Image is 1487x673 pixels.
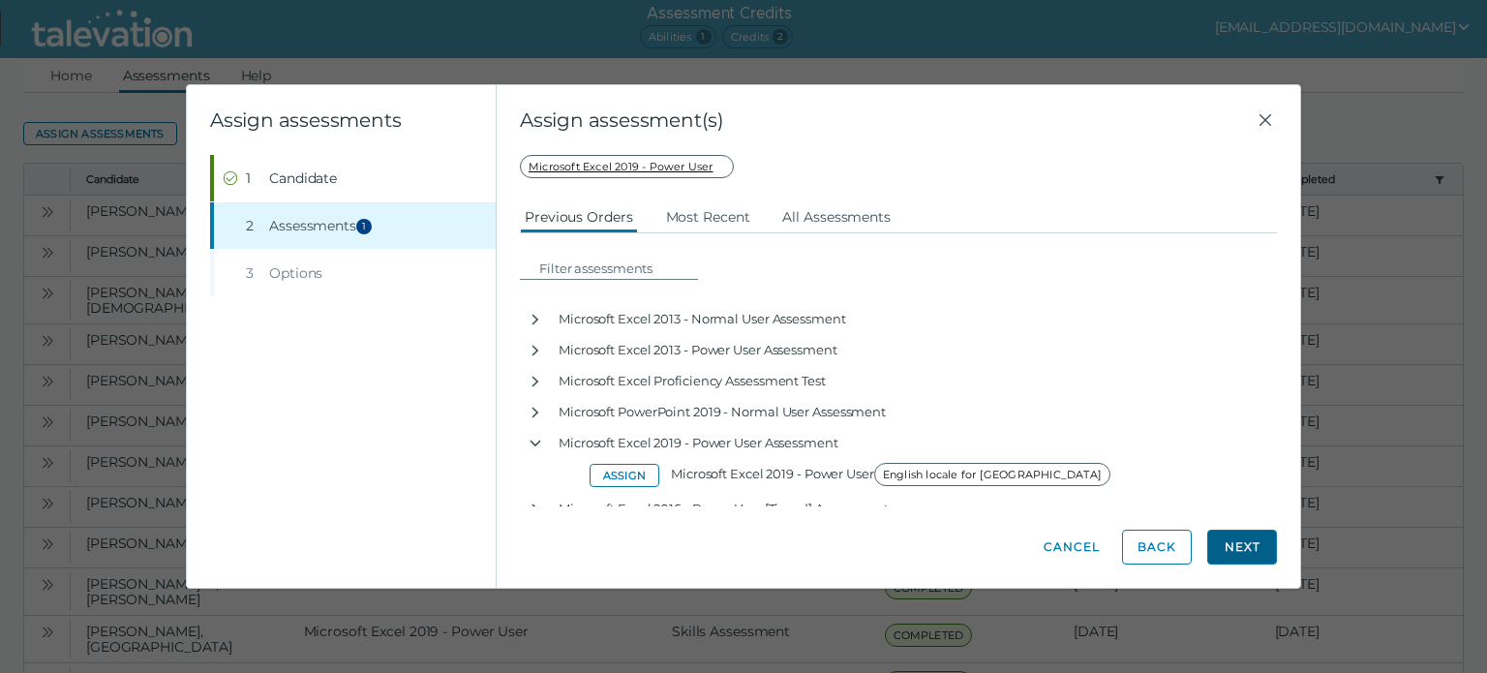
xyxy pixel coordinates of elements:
button: Back [1122,530,1192,565]
cds-icon: Completed [223,170,238,186]
div: Microsoft PowerPoint 2019 - Normal User Assessment [551,396,1277,427]
div: 2 [246,216,261,235]
div: Microsoft Excel 2019 - Power User Assessment [551,427,1277,458]
span: Microsoft Excel 2019 - Power User [520,155,734,178]
span: Candidate [269,168,337,188]
button: Close [1254,108,1277,132]
div: Microsoft Excel Proficiency Assessment Test [551,365,1277,396]
button: Cancel [1037,530,1107,565]
input: Filter assessments [531,257,698,280]
button: 2Assessments1 [214,202,496,249]
button: Completed [214,155,496,201]
div: Microsoft Excel 2013 - Power User Assessment [551,334,1277,365]
span: Assessments [269,216,378,235]
span: English locale for [GEOGRAPHIC_DATA] [874,463,1110,486]
button: All Assessments [777,199,895,233]
clr-wizard-title: Assign assessments [210,108,401,132]
button: Previous Orders [520,199,638,233]
span: Microsoft Excel 2019 - Power User [671,466,1116,481]
div: Microsoft Excel 2016 - Power User [Timed] Assessment [551,493,1277,524]
div: Microsoft Excel 2013 - Normal User Assessment [551,303,1277,334]
button: Next [1207,530,1277,565]
button: Most Recent [661,199,755,233]
span: 1 [356,219,372,234]
button: Assign [590,464,659,487]
nav: Wizard steps [210,155,496,296]
span: Assign assessment(s) [520,108,1254,132]
div: 1 [246,168,261,188]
